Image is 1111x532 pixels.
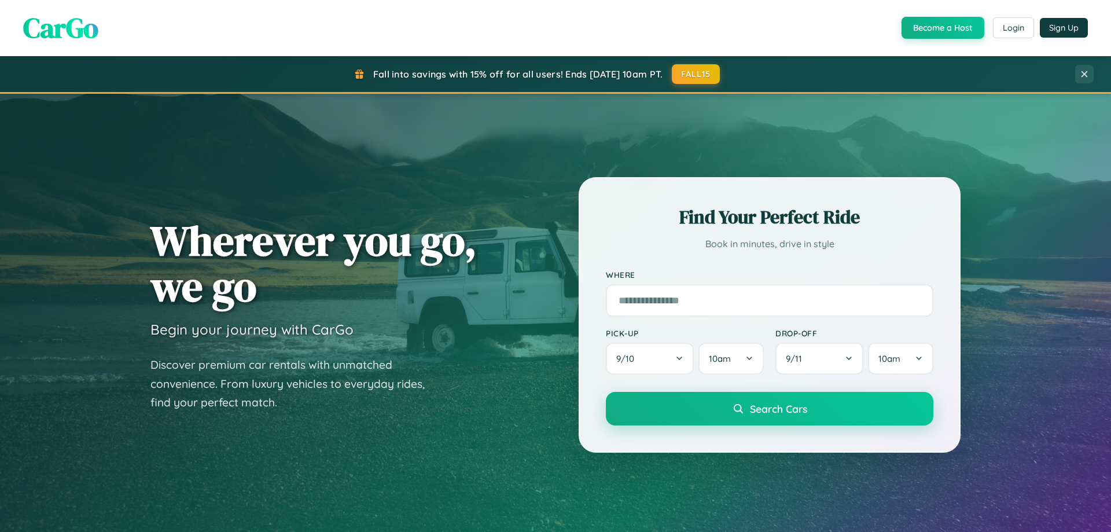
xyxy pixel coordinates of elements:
[606,392,933,425] button: Search Cars
[868,343,933,375] button: 10am
[672,64,720,84] button: FALL15
[606,270,933,280] label: Where
[775,343,863,375] button: 9/11
[616,353,640,364] span: 9 / 10
[698,343,764,375] button: 10am
[23,9,98,47] span: CarGo
[606,204,933,230] h2: Find Your Perfect Ride
[993,17,1034,38] button: Login
[606,343,694,375] button: 9/10
[775,328,933,338] label: Drop-off
[902,17,984,39] button: Become a Host
[750,402,807,415] span: Search Cars
[373,68,663,80] span: Fall into savings with 15% off for all users! Ends [DATE] 10am PT.
[150,321,354,338] h3: Begin your journey with CarGo
[709,353,731,364] span: 10am
[606,236,933,252] p: Book in minutes, drive in style
[786,353,808,364] span: 9 / 11
[150,218,477,309] h1: Wherever you go, we go
[606,328,764,338] label: Pick-up
[1040,18,1088,38] button: Sign Up
[878,353,900,364] span: 10am
[150,355,440,412] p: Discover premium car rentals with unmatched convenience. From luxury vehicles to everyday rides, ...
